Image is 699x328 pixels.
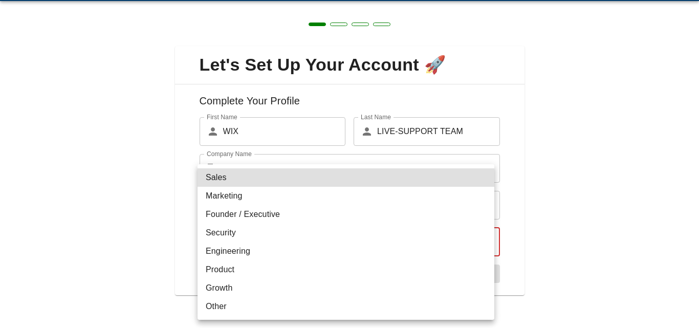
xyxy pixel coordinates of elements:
[198,187,494,205] li: Marketing
[198,297,494,316] li: Other
[198,205,494,224] li: Founder / Executive
[198,224,494,242] li: Security
[198,242,494,260] li: Engineering
[198,168,494,187] li: Sales
[198,279,494,297] li: Growth
[198,260,494,279] li: Product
